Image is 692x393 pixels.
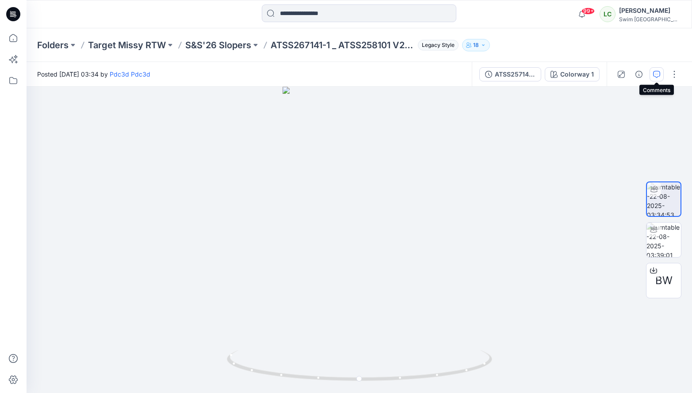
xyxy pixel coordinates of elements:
a: Folders [37,39,69,51]
button: Details [632,67,646,81]
button: 18 [462,39,490,51]
div: ATSS257141J_ATSS258101 V2 GC EDIT07 [495,69,535,79]
img: turntable-22-08-2025-03:39:01 [646,223,681,257]
a: Target Missy RTW [88,39,166,51]
button: Colorway 1 [545,67,600,81]
span: 99+ [581,8,595,15]
div: LC [600,6,616,22]
span: Posted [DATE] 03:34 by [37,69,150,79]
div: Colorway 1 [560,69,594,79]
button: Legacy Style [414,39,459,51]
span: Legacy Style [418,40,459,50]
div: [PERSON_NAME] [619,5,681,16]
div: Swim [GEOGRAPHIC_DATA] [619,16,681,23]
p: ATSS267141-1 _ ATSS258101 V2_AZ [271,39,414,51]
a: S&S'26 Slopers [185,39,251,51]
a: Pdc3d Pdc3d [110,70,150,78]
span: BW [655,273,673,289]
img: turntable-22-08-2025-03:34:53 [647,182,681,216]
button: ATSS257141J_ATSS258101 V2 GC EDIT07 [479,67,541,81]
p: 18 [473,40,479,50]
